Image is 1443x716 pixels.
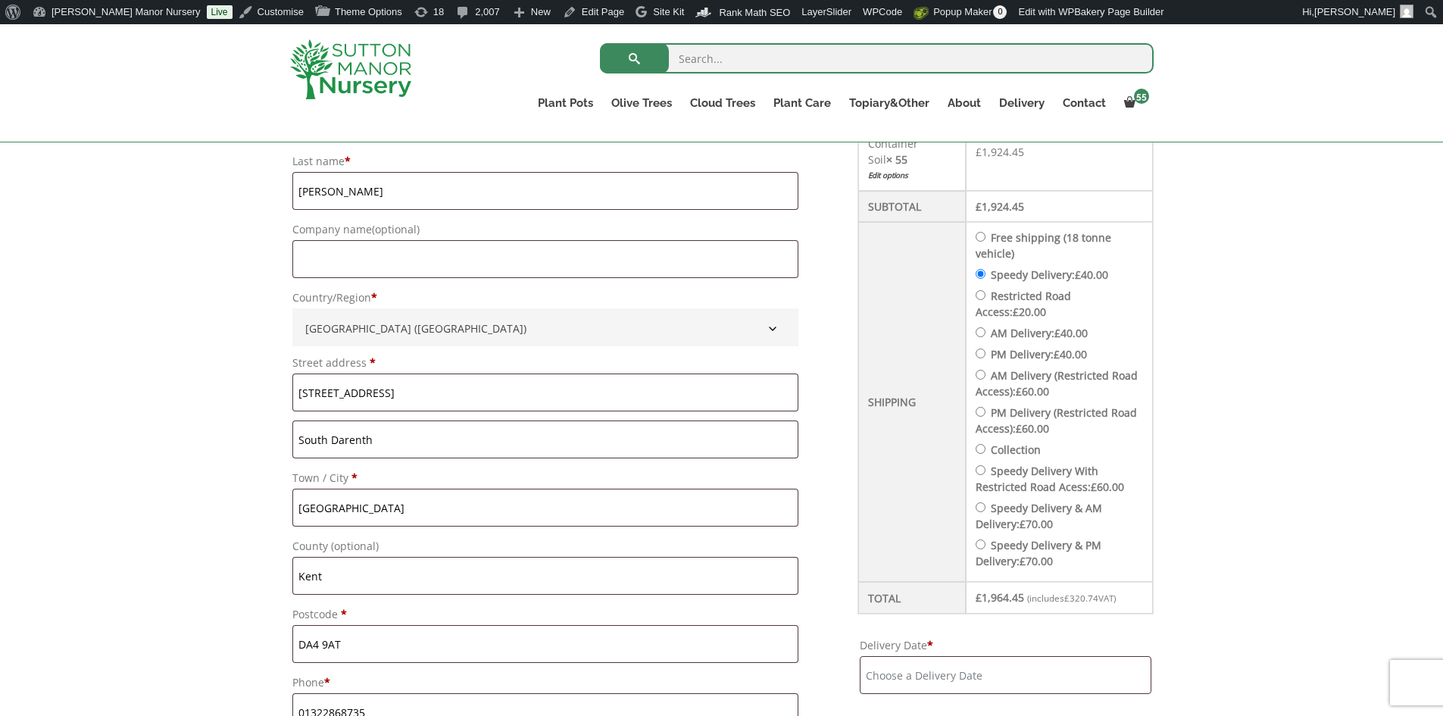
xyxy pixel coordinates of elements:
label: Speedy Delivery & PM Delivery: [976,538,1101,568]
bdi: 1,964.45 [976,590,1024,605]
strong: × 55 [886,152,907,167]
bdi: 1,924.45 [976,145,1024,159]
input: Apartment, suite, unit, etc. (optional) [292,421,798,458]
span: £ [1016,384,1022,399]
label: Last name [292,151,798,172]
a: Live [207,5,233,19]
label: Collection [991,442,1041,457]
bdi: 70.00 [1020,554,1053,568]
span: £ [1016,421,1022,436]
a: Edit options [868,167,956,183]
a: About [939,92,990,114]
bdi: 40.00 [1054,347,1087,361]
span: £ [976,145,982,159]
span: £ [1013,305,1019,319]
label: Street address [292,352,798,374]
a: 55 [1115,92,1154,114]
a: Cloud Trees [681,92,764,114]
a: Plant Care [764,92,840,114]
span: £ [1054,347,1060,361]
label: Speedy Delivery With Restricted Road Acess: [976,464,1124,494]
label: PM Delivery: [991,347,1087,361]
label: Speedy Delivery: [991,267,1108,282]
span: £ [1091,480,1097,494]
input: Search... [600,43,1154,73]
label: Town / City [292,467,798,489]
span: United Kingdom (UK) [300,316,791,341]
label: PM Delivery (Restricted Road Access): [976,405,1136,436]
bdi: 60.00 [1091,480,1124,494]
span: £ [1020,554,1026,568]
span: (optional) [372,222,420,236]
th: Shipping [858,222,966,582]
span: £ [1064,592,1070,604]
bdi: 40.00 [1054,326,1088,340]
td: Nursery Container Soil [858,112,966,191]
span: (optional) [331,539,379,553]
bdi: 40.00 [1075,267,1108,282]
bdi: 60.00 [1016,384,1049,399]
span: £ [1020,517,1026,531]
label: County [292,536,798,557]
a: Contact [1054,92,1115,114]
label: Phone [292,672,798,693]
label: Free shipping (18 tonne vehicle) [976,230,1110,261]
span: Site Kit [653,6,684,17]
span: £ [1075,267,1081,282]
input: House number and street name [292,374,798,411]
img: logo [290,39,411,99]
label: Speedy Delivery & AM Delivery: [976,501,1101,531]
span: 0 [993,5,1007,19]
span: Rank Math SEO [719,7,790,18]
span: 55 [1134,89,1149,104]
label: Country/Region [292,287,798,308]
label: AM Delivery (Restricted Road Access): [976,368,1137,399]
label: Company name [292,219,798,240]
a: Topiary&Other [840,92,939,114]
label: AM Delivery: [991,326,1088,340]
span: £ [1054,326,1060,340]
a: Plant Pots [529,92,602,114]
span: 320.74 [1064,592,1098,604]
a: Delivery [990,92,1054,114]
bdi: 1,924.45 [976,199,1024,214]
input: Choose a Delivery Date [860,656,1151,694]
label: Delivery Date [860,635,1151,656]
a: Olive Trees [602,92,681,114]
bdi: 60.00 [1016,421,1049,436]
small: (includes VAT) [1027,592,1116,604]
label: Restricted Road Access: [976,289,1070,319]
bdi: 70.00 [1020,517,1053,531]
span: [PERSON_NAME] [1314,6,1395,17]
span: £ [976,199,982,214]
label: Postcode [292,604,798,625]
th: Total [858,582,966,614]
th: Subtotal [858,191,966,222]
span: £ [976,590,982,605]
span: Country/Region [292,308,798,346]
abbr: required [927,638,933,652]
bdi: 20.00 [1013,305,1046,319]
